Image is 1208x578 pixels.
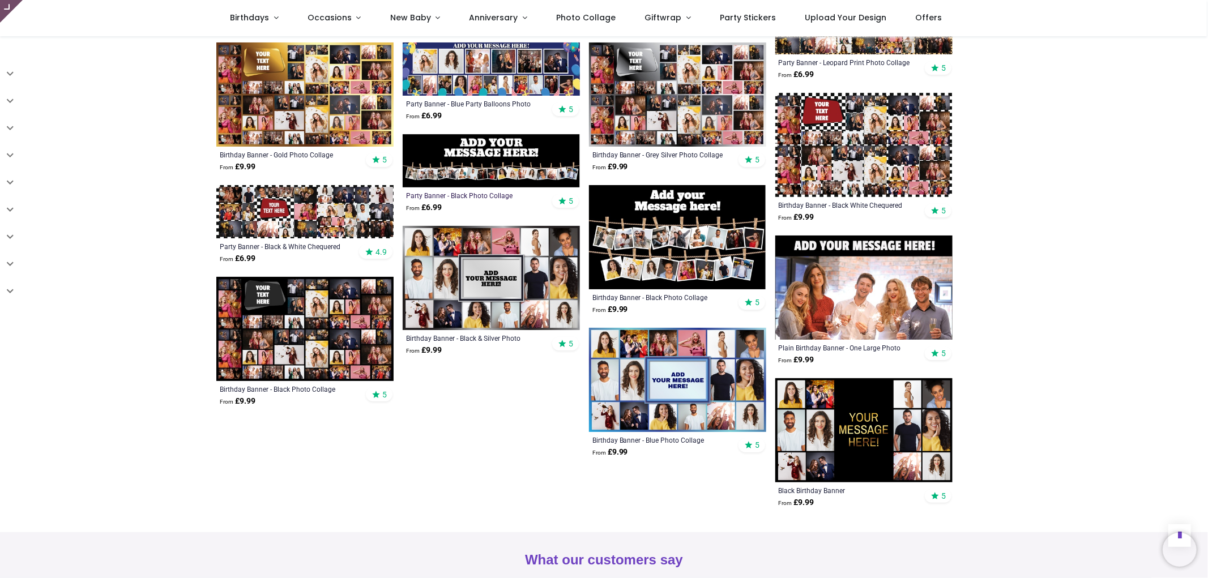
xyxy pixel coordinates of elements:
[592,293,729,302] a: Birthday Banner - Black Photo Collage
[941,348,946,358] span: 5
[403,42,580,96] img: Personalised Party Banner - Blue Party Balloons Photo Collage - 17 Photo Upload
[308,12,352,23] span: Occasions
[589,42,766,147] img: Personalised Birthday Backdrop Banner - Grey Silver Photo Collage - Add Text & 48 Photo
[220,253,255,264] strong: £ 6.99
[779,497,814,508] strong: £ 9.99
[403,134,580,187] img: Personalised Party Banner - Black Photo Collage - 17 Photo Upload
[406,348,420,354] span: From
[775,93,953,197] img: Personalised Birthday Backdrop Banner - Black White Chequered Photo Collage - 48 Photo
[720,12,776,23] span: Party Stickers
[779,486,915,495] a: Black Birthday Banner
[406,110,442,122] strong: £ 6.99
[916,12,942,23] span: Offers
[569,196,573,206] span: 5
[775,236,953,340] img: Personalised Plain Birthday Backdrop Banner - One Large Photo - Add Text
[406,345,442,356] strong: £ 9.99
[755,155,759,165] span: 5
[755,297,759,307] span: 5
[779,72,792,78] span: From
[220,150,356,159] a: Birthday Banner - Gold Photo Collage
[941,491,946,501] span: 5
[592,447,628,458] strong: £ 9.99
[406,113,420,119] span: From
[779,69,814,80] strong: £ 6.99
[779,215,792,221] span: From
[755,440,759,450] span: 5
[1163,533,1197,567] iframe: Brevo live chat
[569,104,573,114] span: 5
[220,396,255,407] strong: £ 9.99
[406,205,420,211] span: From
[220,399,233,405] span: From
[592,161,628,173] strong: £ 9.99
[216,277,394,381] img: Personalised Birthday Backdrop Banner - Black Photo Collage - Add Text & 48 Photo
[569,339,573,349] span: 5
[220,161,255,173] strong: £ 9.99
[592,150,729,159] a: Birthday Banner - Grey Silver Photo Collage
[469,12,518,23] span: Anniversary
[592,304,628,315] strong: £ 9.99
[775,378,953,482] img: Personalised Black Birthday Backdrop Banner - 12 Photo Upload
[406,99,543,108] a: Party Banner - Blue Party Balloons Photo Collage
[220,384,356,393] a: Birthday Banner - Black Photo Collage
[941,63,946,73] span: 5
[375,247,387,257] span: 4.9
[220,164,233,170] span: From
[779,343,915,352] a: Plain Birthday Banner - One Large Photo
[556,12,616,23] span: Photo Collage
[390,12,431,23] span: New Baby
[779,357,792,363] span: From
[941,205,946,216] span: 5
[589,185,766,289] img: Personalised Birthday Backdrop Banner - Black Photo Collage - 17 Photo Upload
[216,550,992,570] h2: What our customers say
[779,500,792,506] span: From
[779,58,915,67] a: Party Banner - Leopard Print Photo Collage
[779,354,814,366] strong: £ 9.99
[382,155,387,165] span: 5
[406,191,543,200] a: Party Banner - Black Photo Collage
[220,256,233,262] span: From
[592,164,606,170] span: From
[382,389,387,400] span: 5
[220,242,356,251] a: Party Banner - Black & White Chequered Photo Collage
[230,12,269,23] span: Birthdays
[592,435,729,444] a: Birthday Banner - Blue Photo Collage
[805,12,886,23] span: Upload Your Design
[592,449,606,456] span: From
[406,202,442,213] strong: £ 6.99
[779,200,915,209] a: Birthday Banner - Black White Chequered Photo Collage
[216,42,394,147] img: Personalised Birthday Backdrop Banner - Gold Photo Collage - Add Text & 48 Photo Upload
[589,328,766,432] img: Personalised Birthday Backdrop Banner - Blue Photo Collage - 16 Photo Upload
[644,12,681,23] span: Giftwrap
[403,226,580,330] img: Personalised Birthday Backdrop Banner - Black & Silver Photo Collage - 16 Photo Upload
[779,212,814,223] strong: £ 9.99
[216,185,394,238] img: Personalised Party Banner - Black & White Chequered Photo Collage - 30 Photos
[406,333,543,342] a: Birthday Banner - Black & Silver Photo Collage
[592,307,606,313] span: From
